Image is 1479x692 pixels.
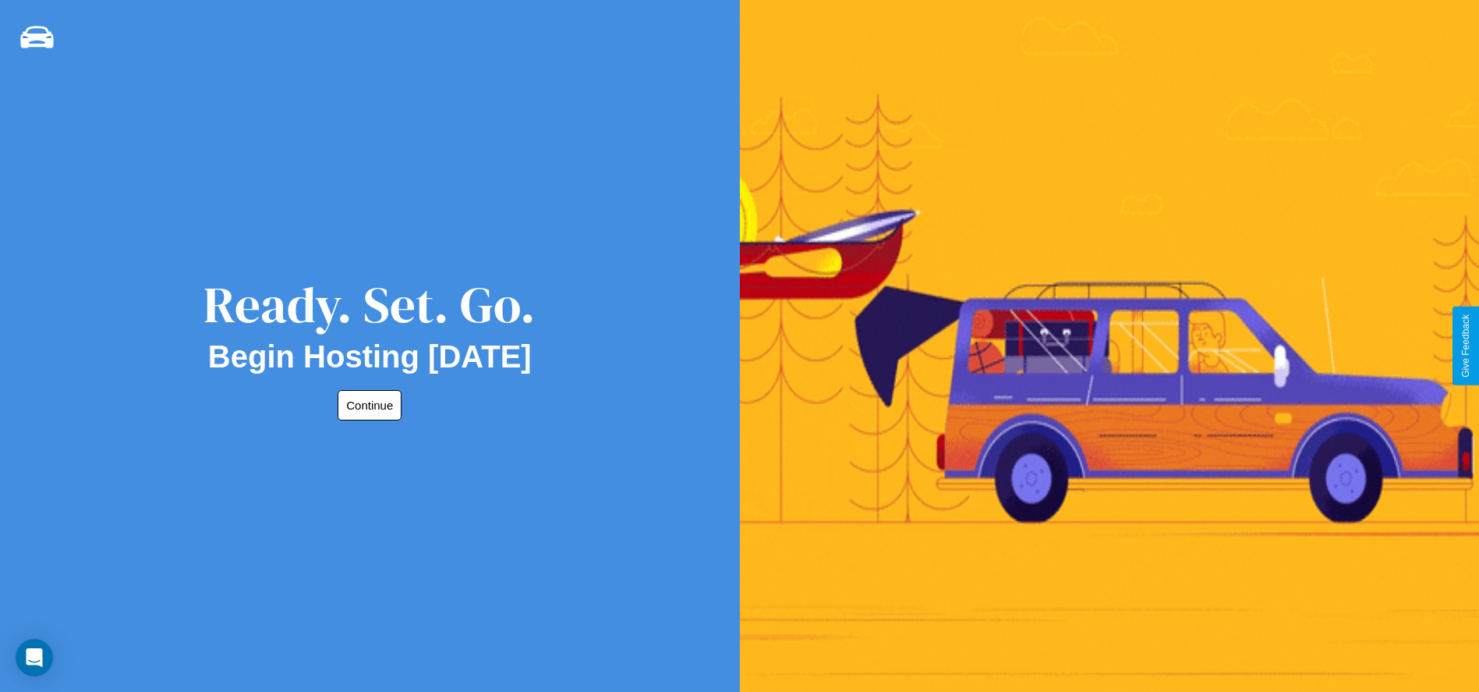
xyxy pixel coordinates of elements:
[338,390,402,421] button: Continue
[16,639,53,676] div: Open Intercom Messenger
[203,270,536,339] div: Ready. Set. Go.
[1460,314,1471,378] div: Give Feedback
[208,339,532,374] h2: Begin Hosting [DATE]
